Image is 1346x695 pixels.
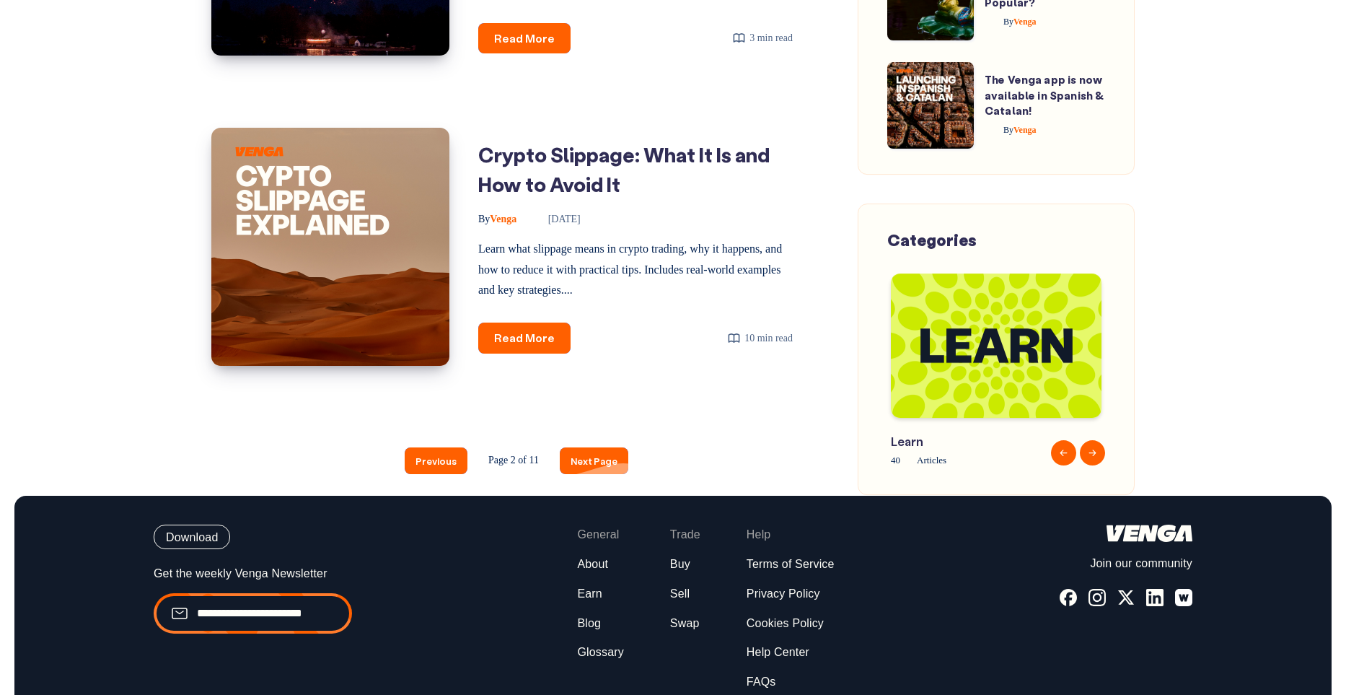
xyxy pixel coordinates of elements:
button: Previous [1051,440,1076,465]
span: By [1003,17,1013,27]
a: Crypto Slippage: What It Is and How to Avoid It [478,141,770,197]
a: Buy [670,557,690,572]
a: Previous [405,447,467,474]
span: Page 2 of 11 [478,447,550,473]
p: Learn what slippage means in crypto trading, why it happens, and how to reduce it with practical ... [478,239,793,301]
button: Next [1080,440,1105,465]
div: 10 min read [727,329,793,347]
a: ByVenga [985,17,1037,27]
a: Terms of Service [747,557,835,572]
span: Venga [1003,17,1037,27]
time: [DATE] [528,214,581,224]
span: Trade [670,528,700,543]
a: Earn [577,587,602,602]
a: FAQs [747,675,776,690]
a: About [577,557,608,572]
a: Read More [478,23,571,54]
a: Sell [670,587,690,602]
div: 3 min read [732,29,793,47]
a: Swap [670,616,700,631]
span: Help [747,528,771,543]
span: 40 Articles [891,452,1024,468]
a: Cookies Policy [747,616,824,631]
p: Join our community [1060,556,1192,572]
img: Image of: Crypto Slippage: What It Is and How to Avoid It [211,128,449,366]
span: Venga [1003,125,1037,135]
a: ByVenga [985,125,1037,135]
img: Blog-Tag-Cover---Learn.png [891,274,1101,418]
span: By [1003,125,1013,135]
a: Privacy Policy [747,587,820,602]
a: The Venga app is now available in Spanish & Catalan! [985,72,1104,118]
p: Get the weekly Venga Newsletter [154,567,352,582]
img: email.99ba089774f55247b4fc38e1d8603778.svg [171,605,188,622]
a: ByVenga [478,214,519,224]
span: Categories [887,230,977,250]
span: General [577,528,619,543]
button: Download [154,525,230,549]
img: logo-white.44ec9dbf8c34425cc70677c5f5c19bda.svg [1107,525,1192,542]
span: Learn [891,432,1024,450]
a: Help Center [747,645,809,660]
a: Glossary [577,645,623,660]
span: Venga [478,214,516,224]
a: Blog [577,616,601,631]
a: Read More [478,323,571,354]
span: By [478,214,490,224]
a: Next Page [560,447,628,474]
